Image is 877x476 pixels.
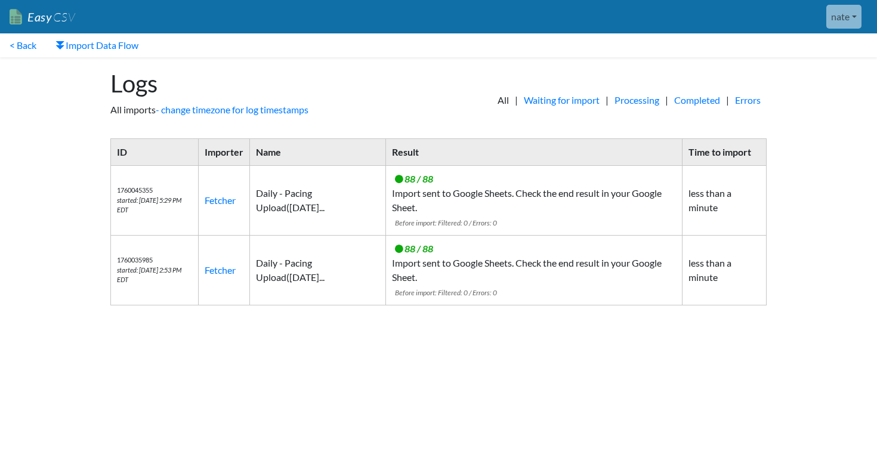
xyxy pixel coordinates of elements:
[10,5,75,29] a: EasyCSV
[492,93,515,107] span: All
[682,139,766,166] th: Time to import
[111,236,199,305] td: 1760035985
[205,264,236,276] a: Fetcher
[117,196,181,214] i: started: [DATE] 5:29 PM EDT
[386,236,683,305] td: Import sent to Google Sheets. Check the end result in your Google Sheet.
[249,236,385,305] td: Daily - Pacing Upload([DATE]...
[682,236,766,305] td: less than a minute
[111,166,199,236] td: 1760045355
[386,166,683,236] td: Import sent to Google Sheets. Check the end result in your Google Sheet.
[668,93,726,107] a: Completed
[386,139,683,166] th: Result
[52,10,75,24] span: CSV
[117,266,181,284] i: started: [DATE] 2:53 PM EDT
[110,69,427,98] h1: Logs
[395,218,497,227] span: Before import: Filtered: 0 / Errors: 0
[110,103,427,117] p: All imports
[111,139,199,166] th: ID
[205,194,236,206] a: Fetcher
[729,93,767,107] a: Errors
[438,57,779,129] div: | | | |
[249,166,385,236] td: Daily - Pacing Upload([DATE]...
[46,33,148,57] a: Import Data Flow
[826,5,861,29] a: nate
[609,93,665,107] a: Processing
[249,139,385,166] th: Name
[395,173,433,184] span: 88 / 88
[198,139,249,166] th: Importer
[395,288,497,297] span: Before import: Filtered: 0 / Errors: 0
[518,93,606,107] a: Waiting for import
[682,166,766,236] td: less than a minute
[395,243,433,254] span: 88 / 88
[156,104,308,115] a: - change timezone for log timestamps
